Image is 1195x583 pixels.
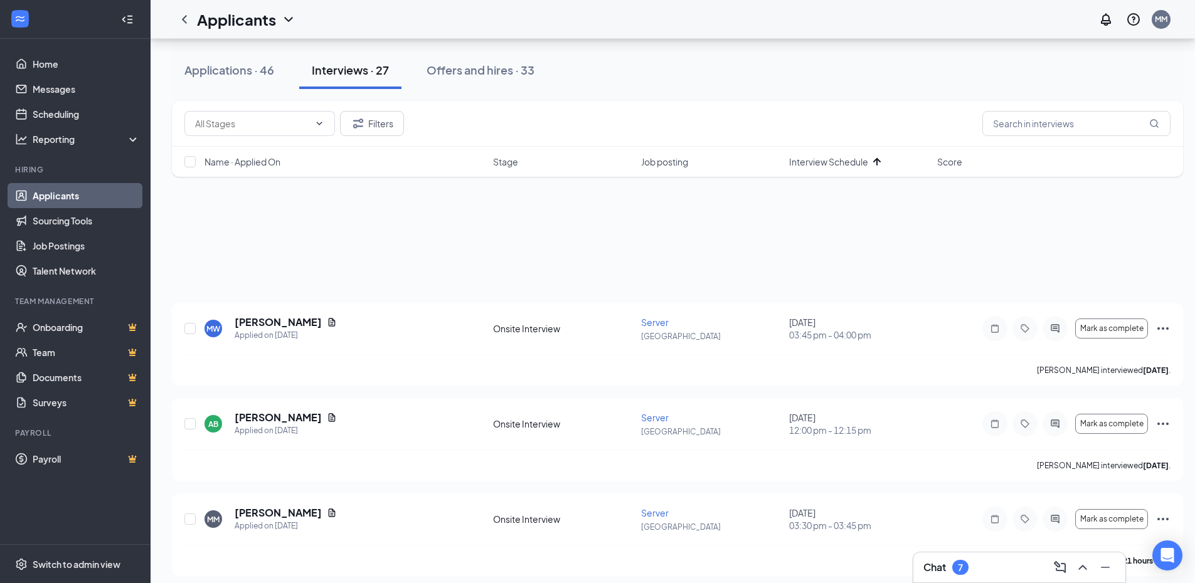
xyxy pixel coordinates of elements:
[641,412,669,423] span: Server
[493,322,634,335] div: Onsite Interview
[1073,557,1093,577] button: ChevronUp
[1080,515,1144,523] span: Mark as complete
[235,506,322,520] h5: [PERSON_NAME]
[33,102,140,127] a: Scheduling
[235,329,337,342] div: Applied on [DATE]
[197,9,276,30] h1: Applicants
[1017,323,1033,334] svg: Tag
[869,154,884,169] svg: ArrowUp
[958,562,963,573] div: 7
[15,164,137,175] div: Hiring
[987,419,1002,429] svg: Note
[493,513,634,525] div: Onsite Interview
[327,412,337,423] svg: Document
[33,315,140,340] a: OnboardingCrown
[1075,318,1148,339] button: Mark as complete
[33,446,140,471] a: PayrollCrown
[1075,560,1090,575] svg: ChevronUp
[235,520,337,532] div: Applied on [DATE]
[1075,414,1148,434] button: Mark as complete
[493,155,518,168] span: Stage
[789,316,930,341] div: [DATE]
[1075,509,1148,529] button: Mark as complete
[1080,324,1144,333] span: Mark as complete
[33,183,140,208] a: Applicants
[982,111,1171,136] input: Search in interviews
[923,560,946,574] h3: Chat
[33,258,140,283] a: Talent Network
[789,507,930,532] div: [DATE]
[1098,560,1113,575] svg: Minimize
[235,424,337,437] div: Applied on [DATE]
[33,51,140,76] a: Home
[1048,419,1063,429] svg: ActiveChat
[351,116,366,131] svg: Filter
[427,62,534,78] div: Offers and hires · 33
[1048,323,1063,334] svg: ActiveChat
[1098,12,1113,27] svg: Notifications
[121,13,134,26] svg: Collapse
[1152,540,1182,570] div: Open Intercom Messenger
[1017,419,1033,429] svg: Tag
[208,419,218,429] div: AB
[33,133,141,145] div: Reporting
[1155,14,1167,24] div: MM
[789,424,930,436] span: 12:00 pm - 12:15 pm
[641,317,669,328] span: Server
[641,426,782,437] p: [GEOGRAPHIC_DATA]
[1143,461,1169,470] b: [DATE]
[184,62,274,78] div: Applications · 46
[33,208,140,233] a: Sourcing Tools
[327,317,337,327] svg: Document
[1095,557,1115,577] button: Minimize
[987,514,1002,524] svg: Note
[1053,560,1068,575] svg: ComposeMessage
[1050,557,1070,577] button: ComposeMessage
[641,155,688,168] span: Job posting
[1126,12,1141,27] svg: QuestionInfo
[789,328,930,341] span: 03:45 pm - 04:00 pm
[33,390,140,415] a: SurveysCrown
[195,117,309,130] input: All Stages
[312,62,389,78] div: Interviews · 27
[789,155,868,168] span: Interview Schedule
[937,155,962,168] span: Score
[1155,512,1171,527] svg: Ellipses
[14,13,26,25] svg: WorkstreamLogo
[327,508,337,518] svg: Document
[1155,321,1171,336] svg: Ellipses
[33,76,140,102] a: Messages
[1037,365,1171,376] p: [PERSON_NAME] interviewed .
[987,323,1002,334] svg: Note
[1123,556,1169,565] b: 21 hours ago
[641,522,782,532] p: [GEOGRAPHIC_DATA]
[493,418,634,430] div: Onsite Interview
[235,315,322,329] h5: [PERSON_NAME]
[1037,460,1171,471] p: [PERSON_NAME] interviewed .
[207,514,220,525] div: MM
[33,233,140,258] a: Job Postings
[314,118,324,129] svg: ChevronDown
[789,411,930,436] div: [DATE]
[235,411,322,424] h5: [PERSON_NAME]
[15,428,137,438] div: Payroll
[177,12,192,27] svg: ChevronLeft
[1017,514,1033,524] svg: Tag
[789,519,930,532] span: 03:30 pm - 03:45 pm
[15,558,28,570] svg: Settings
[1149,118,1159,129] svg: MagnifyingGlass
[1143,365,1169,375] b: [DATE]
[1080,419,1144,428] span: Mark as complete
[206,323,220,334] div: MW
[15,296,137,307] div: Team Management
[33,340,140,365] a: TeamCrown
[33,365,140,390] a: DocumentsCrown
[641,507,669,518] span: Server
[15,133,28,145] svg: Analysis
[204,155,280,168] span: Name · Applied On
[1155,416,1171,431] svg: Ellipses
[33,558,120,570] div: Switch to admin view
[641,331,782,342] p: [GEOGRAPHIC_DATA]
[340,111,404,136] button: Filter Filters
